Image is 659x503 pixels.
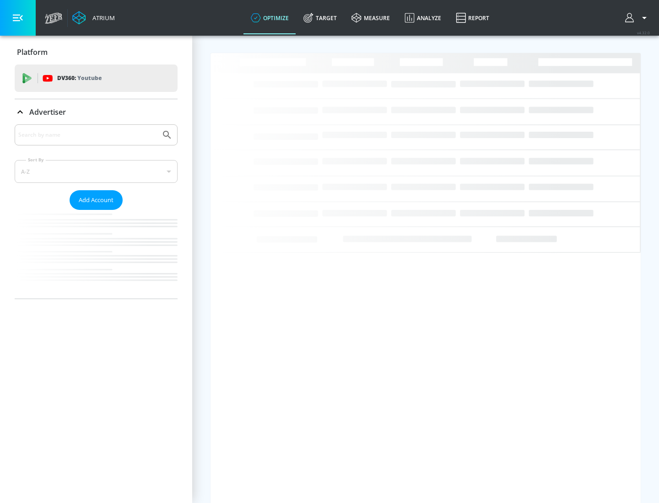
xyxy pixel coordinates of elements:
div: DV360: Youtube [15,64,178,92]
p: DV360: [57,73,102,83]
nav: list of Advertiser [15,210,178,299]
div: Advertiser [15,99,178,125]
a: Atrium [72,11,115,25]
p: Youtube [77,73,102,83]
p: Platform [17,47,48,57]
span: v 4.32.0 [637,30,650,35]
input: Search by name [18,129,157,141]
a: measure [344,1,397,34]
a: Analyze [397,1,448,34]
label: Sort By [26,157,46,163]
a: Report [448,1,497,34]
a: Target [296,1,344,34]
div: Platform [15,39,178,65]
a: optimize [243,1,296,34]
button: Add Account [70,190,123,210]
p: Advertiser [29,107,66,117]
span: Add Account [79,195,113,205]
div: Advertiser [15,124,178,299]
div: A-Z [15,160,178,183]
div: Atrium [89,14,115,22]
